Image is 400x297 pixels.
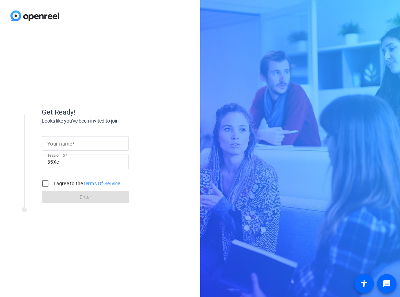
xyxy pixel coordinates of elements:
[42,107,181,117] div: Get Ready!
[47,153,65,157] mat-label: Session ID
[383,280,391,288] mat-icon: message
[360,280,368,288] mat-icon: accessibility
[42,117,181,125] div: Looks like you've been invited to join
[83,181,120,186] a: Terms Of Service
[52,180,120,187] label: I agree to the
[47,141,72,147] mat-label: Your name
